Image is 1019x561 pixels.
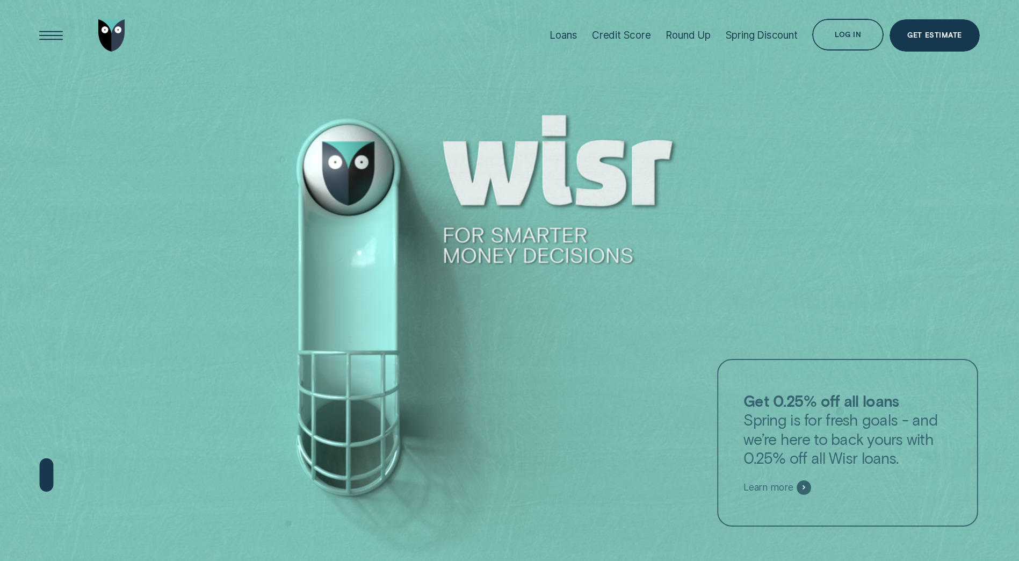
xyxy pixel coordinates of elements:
[743,391,952,467] p: Spring is for fresh goals - and we’re here to back yours with 0.25% off all Wisr loans.
[35,19,67,52] button: Open Menu
[890,19,980,52] a: Get Estimate
[812,19,884,51] button: Log in
[98,19,125,52] img: Wisr
[550,29,577,41] div: Loans
[666,29,711,41] div: Round Up
[726,29,798,41] div: Spring Discount
[743,482,793,494] span: Learn more
[592,29,651,41] div: Credit Score
[743,391,899,410] strong: Get 0.25% off all loans
[717,359,978,527] a: Get 0.25% off all loansSpring is for fresh goals - and we’re here to back yours with 0.25% off al...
